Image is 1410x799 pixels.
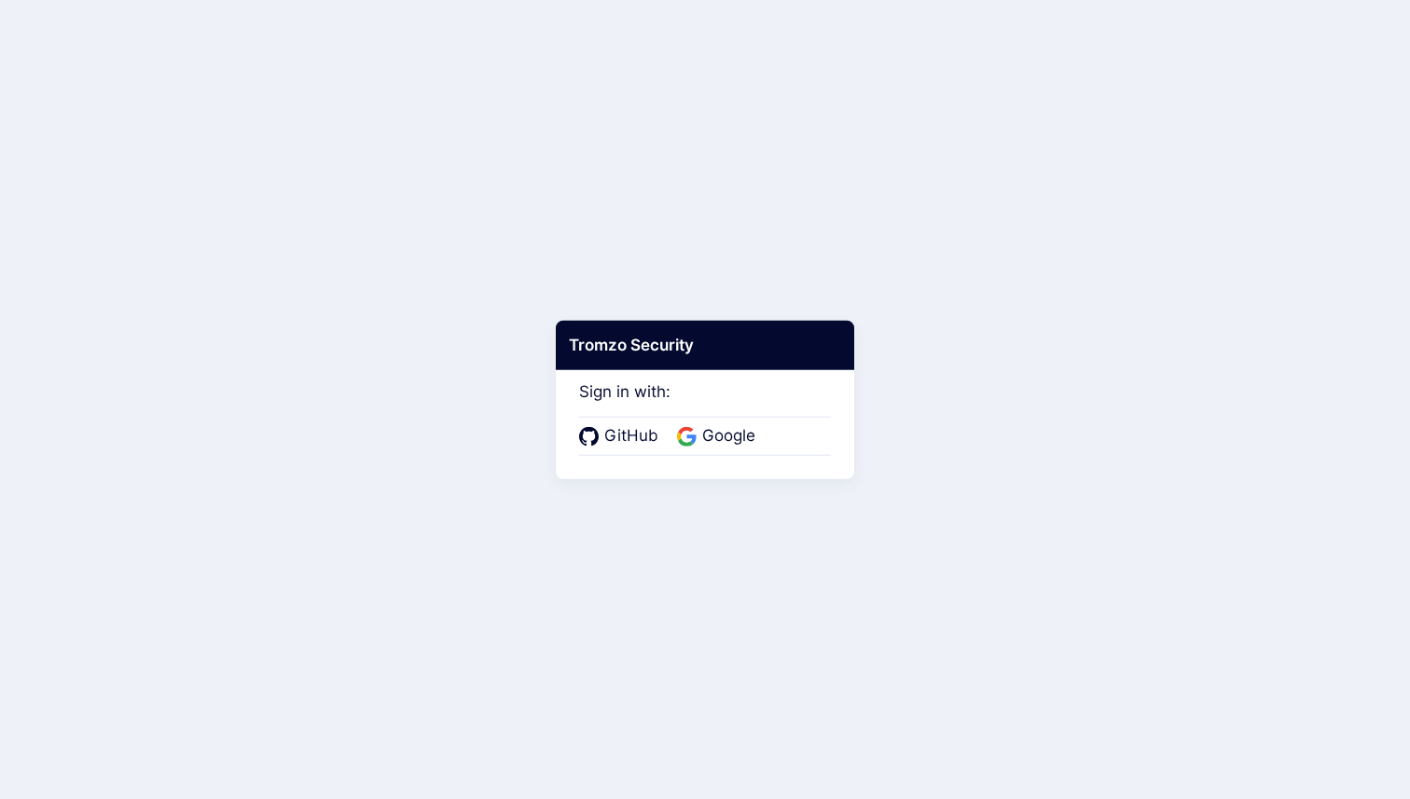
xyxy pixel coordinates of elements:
span: GitHub [599,424,664,448]
div: Sign in with: [579,356,831,455]
a: Google [677,424,761,448]
div: Tromzo Security [556,320,854,370]
span: Google [697,424,761,448]
a: GitHub [579,424,664,448]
